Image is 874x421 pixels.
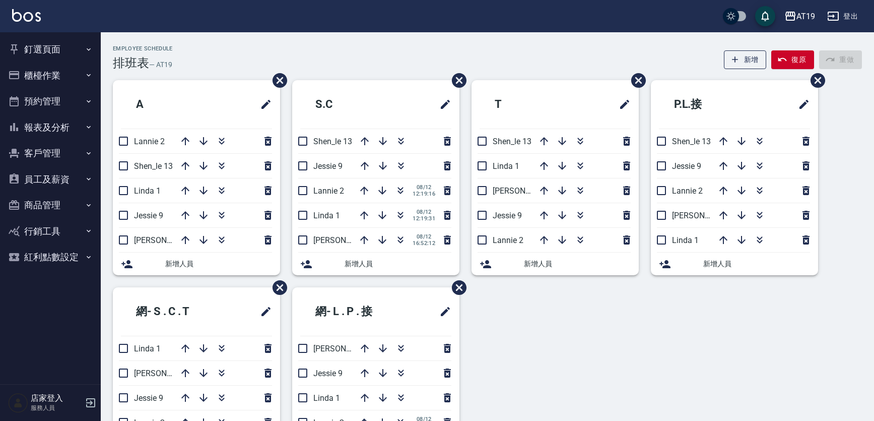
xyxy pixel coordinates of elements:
[771,50,814,69] button: 復原
[4,36,97,63] button: 釘選頁面
[672,186,703,196] span: Lannie 2
[651,253,818,275] div: 新增人員
[345,259,451,269] span: 新增人員
[493,186,560,196] span: [PERSON_NAME] 6
[134,161,173,171] span: Shen_le 13
[254,299,272,324] span: 修改班表的標題
[292,253,459,275] div: 新增人員
[31,403,82,412] p: 服務人員
[31,393,82,403] h5: 店家登入
[672,161,701,171] span: Jessie 9
[313,344,380,353] span: [PERSON_NAME] 6
[413,209,435,215] span: 08/12
[480,86,565,123] h2: T
[265,66,289,95] span: 刪除班表
[4,218,97,245] button: 行銷工具
[113,56,149,70] h3: 排班表
[313,137,352,146] span: Shen_le 13
[493,211,522,220] span: Jessie 9
[165,259,272,269] span: 新增人員
[4,192,97,218] button: 商品管理
[444,66,468,95] span: 刪除班表
[4,244,97,270] button: 紅利點數設定
[134,235,201,245] span: [PERSON_NAME] 6
[493,137,531,146] span: Shen_le 13
[134,186,161,196] span: Linda 1
[803,66,827,95] span: 刪除班表
[4,63,97,89] button: 櫃檯作業
[300,86,390,123] h2: S.C
[755,6,775,26] button: save
[413,215,435,222] span: 12:19:31
[4,140,97,166] button: 客戶管理
[823,7,862,26] button: 登出
[149,59,172,70] h6: — AT19
[672,137,711,146] span: Shen_le 13
[659,86,754,123] h2: P.L.接
[313,186,344,196] span: Lannie 2
[493,161,519,171] span: Linda 1
[493,235,523,245] span: Lannie 2
[4,114,97,141] button: 報表及分析
[672,235,699,245] span: Linda 1
[134,369,201,378] span: [PERSON_NAME] 6
[613,92,631,116] span: 修改班表的標題
[724,50,767,69] button: 新增
[134,344,161,353] span: Linda 1
[703,259,810,269] span: 新增人員
[796,10,815,23] div: AT19
[313,211,340,220] span: Linda 1
[792,92,810,116] span: 修改班表的標題
[254,92,272,116] span: 修改班表的標題
[113,45,173,52] h2: Employee Schedule
[134,211,163,220] span: Jessie 9
[413,233,435,240] span: 08/12
[472,253,639,275] div: 新增人員
[313,235,380,245] span: [PERSON_NAME] 6
[313,369,343,378] span: Jessie 9
[300,293,411,330] h2: 網- L . P . 接
[12,9,41,22] img: Logo
[265,273,289,303] span: 刪除班表
[780,6,819,27] button: AT19
[413,191,435,197] span: 12:19:16
[113,253,280,275] div: 新增人員
[4,166,97,193] button: 員工及薪資
[313,161,343,171] span: Jessie 9
[121,86,206,123] h2: A
[313,393,340,403] span: Linda 1
[672,211,739,220] span: [PERSON_NAME] 6
[134,393,163,403] span: Jessie 9
[433,299,451,324] span: 修改班表的標題
[433,92,451,116] span: 修改班表的標題
[8,393,28,413] img: Person
[134,137,165,146] span: Lannie 2
[4,88,97,114] button: 預約管理
[624,66,647,95] span: 刪除班表
[121,293,229,330] h2: 網- S . C . T
[524,259,631,269] span: 新增人員
[444,273,468,303] span: 刪除班表
[413,184,435,191] span: 08/12
[413,240,435,247] span: 16:52:12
